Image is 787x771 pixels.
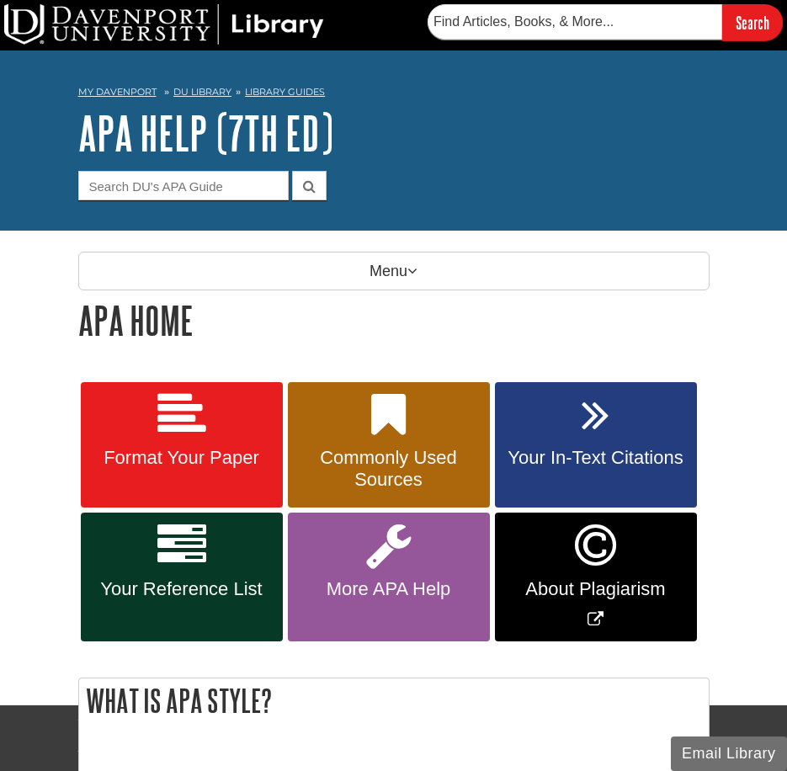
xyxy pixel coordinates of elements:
input: Search DU's APA Guide [78,171,289,200]
a: Your In-Text Citations [495,382,697,508]
span: About Plagiarism [508,578,684,600]
a: Your Reference List [81,513,283,641]
input: Search [722,4,783,40]
nav: breadcrumb [78,81,710,108]
a: Commonly Used Sources [288,382,490,508]
a: More APA Help [288,513,490,641]
button: Email Library [671,736,787,771]
form: Searches DU Library's articles, books, and more [428,4,783,40]
a: DU Library [173,86,231,98]
input: Find Articles, Books, & More... [428,4,722,40]
h2: What is APA Style? [79,678,709,723]
a: Link opens in new window [495,513,697,641]
img: DU Library [4,4,324,45]
a: My Davenport [78,85,157,99]
a: Format Your Paper [81,382,283,508]
span: More APA Help [300,578,477,600]
span: Your Reference List [93,578,270,600]
h1: APA Home [78,299,710,342]
span: Commonly Used Sources [300,447,477,491]
a: Library Guides [245,86,325,98]
p: Menu [78,252,710,290]
span: Your In-Text Citations [508,447,684,469]
a: APA Help (7th Ed) [78,107,333,159]
span: Format Your Paper [93,447,270,469]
